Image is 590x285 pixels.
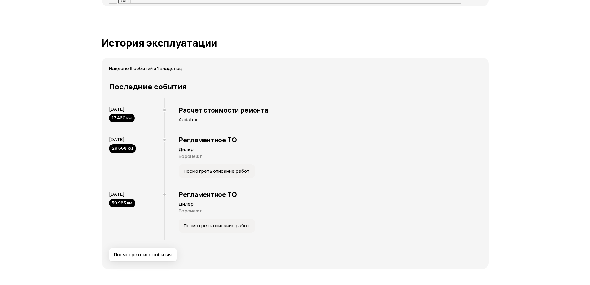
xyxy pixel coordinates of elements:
[179,201,481,207] p: Дилер
[184,223,250,229] span: Посмотреть описание работ
[179,153,481,159] p: Воронеж г
[184,168,250,174] span: Посмотреть описание работ
[179,164,255,178] button: Посмотреть описание работ
[109,144,136,153] div: 29 668 км
[179,208,481,214] p: Воронеж г
[102,37,489,48] h1: История эксплуатации
[179,136,481,144] h3: Регламентное ТО
[109,248,177,261] button: Посмотреть все события
[114,252,172,258] span: Посмотреть все события
[179,146,481,153] p: Дилер
[179,219,255,233] button: Посмотреть описание работ
[109,191,125,197] span: [DATE]
[109,65,481,72] p: Найдено 6 событий и 1 владелец.
[179,190,481,198] h3: Регламентное ТО
[109,136,125,143] span: [DATE]
[109,114,135,122] div: 17 460 км
[179,106,481,114] h3: Расчет стоимости ремонта
[109,199,135,207] div: 39 983 км
[109,106,125,112] span: [DATE]
[109,82,481,91] h3: Последние события
[179,117,481,123] p: Audatex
